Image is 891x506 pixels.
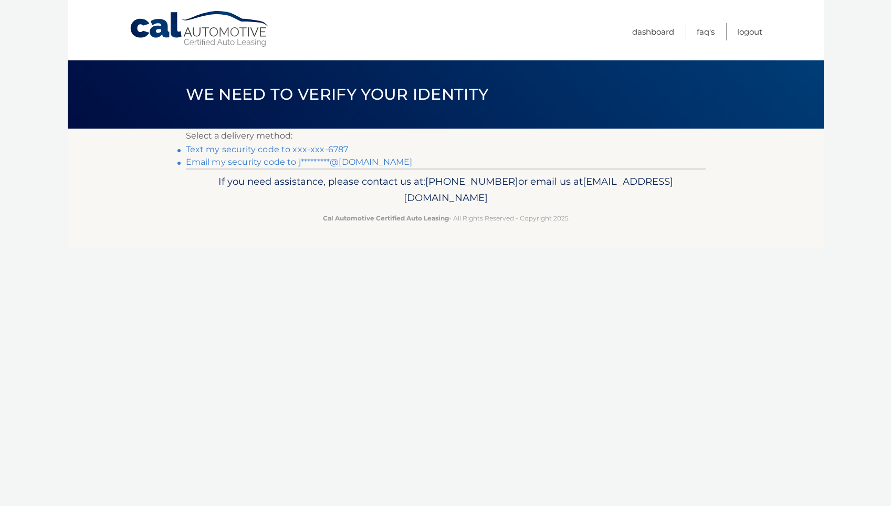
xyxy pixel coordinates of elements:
a: Cal Automotive [129,10,271,48]
a: Email my security code to j*********@[DOMAIN_NAME] [186,157,413,167]
p: - All Rights Reserved - Copyright 2025 [193,213,699,224]
a: Text my security code to xxx-xxx-6787 [186,144,349,154]
p: If you need assistance, please contact us at: or email us at [193,173,699,207]
span: [PHONE_NUMBER] [425,175,518,187]
p: Select a delivery method: [186,129,706,143]
a: Logout [737,23,762,40]
span: We need to verify your identity [186,85,489,104]
a: FAQ's [697,23,715,40]
a: Dashboard [632,23,674,40]
strong: Cal Automotive Certified Auto Leasing [323,214,449,222]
